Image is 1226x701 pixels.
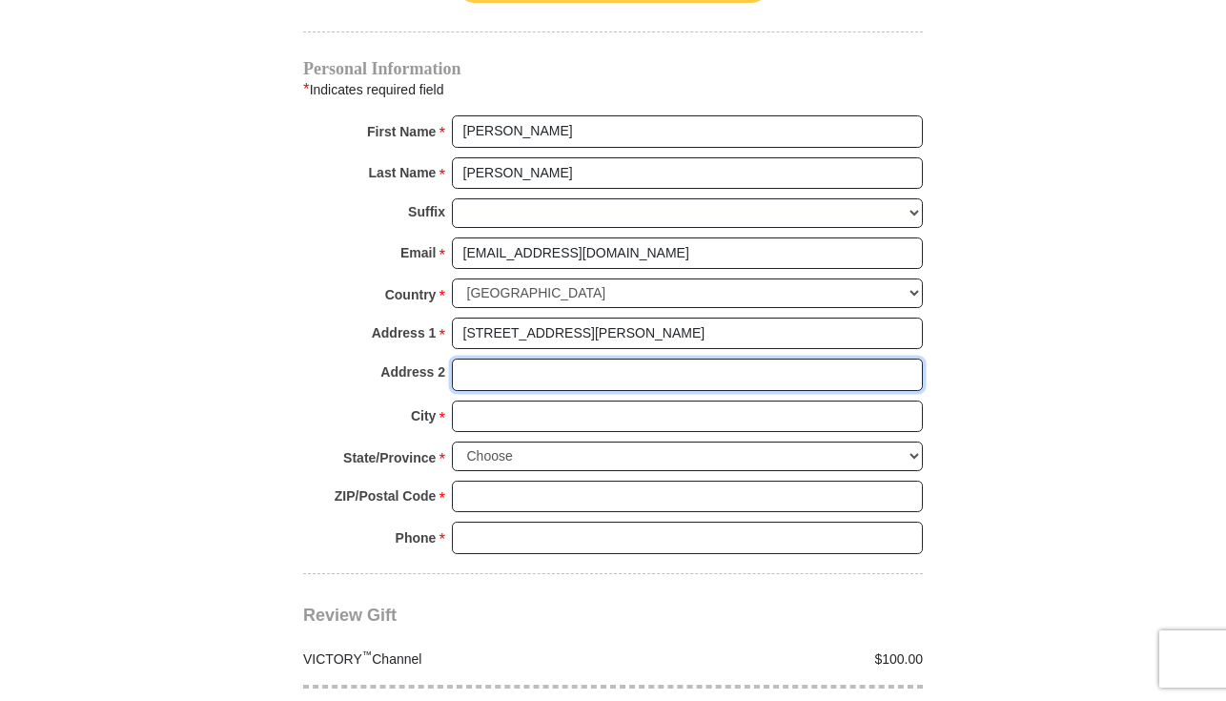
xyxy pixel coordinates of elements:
[372,320,437,346] strong: Address 1
[303,77,923,102] div: Indicates required field
[613,649,933,670] div: $100.00
[303,61,923,76] h4: Personal Information
[369,159,437,186] strong: Last Name
[385,281,437,308] strong: Country
[380,359,445,385] strong: Address 2
[396,525,437,551] strong: Phone
[335,483,437,509] strong: ZIP/Postal Code
[343,444,436,471] strong: State/Province
[362,649,373,660] sup: ™
[400,239,436,266] strong: Email
[294,649,614,670] div: VICTORY Channel
[303,606,397,625] span: Review Gift
[408,198,445,225] strong: Suffix
[411,402,436,429] strong: City
[367,118,436,145] strong: First Name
